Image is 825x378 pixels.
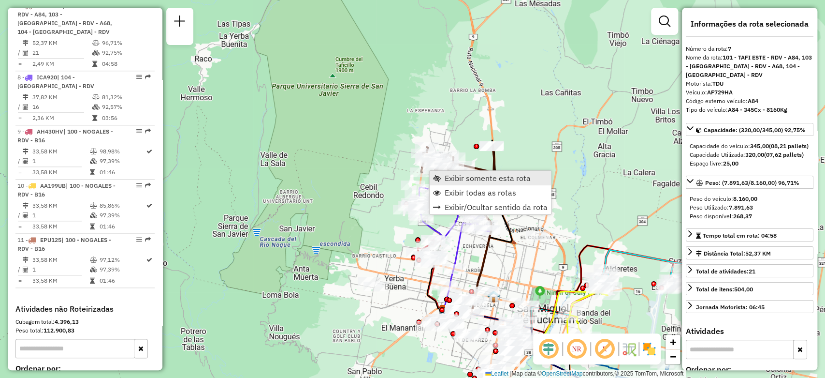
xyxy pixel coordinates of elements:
[430,171,551,185] li: Exibir somente esta rota
[17,276,22,286] td: =
[497,333,521,343] div: Atividade não roteirizada - Lara Nicolas
[468,331,492,340] div: Atividade não roteirizada - CORDOBA EDUARDO FABIO
[23,104,29,110] i: Total de Atividades
[89,203,97,209] i: % de utilização do peso
[170,12,189,33] a: Nova sessão e pesquisa
[491,325,515,334] div: Atividade não roteirizada - Arquez Adelante
[462,296,486,305] div: Atividade não roteirizada - HAMDAN DANIEL MARCELO
[686,45,813,53] div: Número da rota:
[506,319,530,329] div: Atividade não roteirizada - PERALTA MARIANA DEL VALLE
[517,341,541,351] div: Atividade não roteirizada - Sanchez Maria Virginia
[37,128,63,135] span: AH430HV
[23,94,29,100] i: Distância Total
[99,147,145,156] td: 98,98%
[43,327,74,334] strong: 112.900,83
[17,265,22,274] td: /
[145,182,151,188] em: Rota exportada
[502,337,526,347] div: Atividade não roteirizada - galvan Teresa
[475,287,499,296] div: Atividade não roteirizada - GABRIEL ALEJANDRO GUZMAN
[15,326,155,335] div: Peso total:
[89,224,94,229] i: Tempo total em rota
[440,319,464,329] div: Atividade não roteirizada - PE¥ALBA ROBERTO ORLANDO
[686,54,812,78] strong: 101 - TAFI ESTE - RDV - A84, 103 - [GEOGRAPHIC_DATA] - RDV - A68, 104 - [GEOGRAPHIC_DATA] - RDV
[745,250,771,257] span: 52,37 KM
[686,106,813,114] div: Tipo do veículo:
[32,211,89,220] td: 1
[495,357,520,367] div: Atividade não roteirizada - ROMERO NANCY DEL VALLE
[99,222,145,231] td: 01:46
[32,222,89,231] td: 33,58 KM
[92,50,100,56] i: % de utilização da cubagem
[499,346,523,356] div: Atividade não roteirizada - Chanampa Carlos Alejandro
[733,195,757,202] strong: 8.160,00
[23,158,29,164] i: Total de Atividades
[434,314,458,324] div: Atividade não roteirizada - RODRIGUEZ LUCIANO EDUARDO
[686,264,813,277] a: Total de atividades:21
[686,246,813,259] a: Distância Total:52,37 KM
[686,79,813,88] div: Motorista:
[498,328,522,337] div: Atividade não roteirizada - PENALOZA SOFIA
[482,343,507,352] div: Atividade não roteirizada - Figueroa Jorge Alexis
[445,189,516,197] span: Exibir todas as rotas
[92,115,97,121] i: Tempo total em rota
[686,363,813,375] label: Ordenar por:
[690,203,810,212] div: Peso Utilizado:
[499,318,523,327] div: Atividade não roteirizada - JIMENEZ JUAN CARLOS
[670,350,676,363] span: −
[89,158,97,164] i: % de utilização da cubagem
[431,318,455,327] div: Atividade não roteirizada - TEJERINA ERIKA FLORENCIA
[509,340,533,349] div: Atividade não roteirizada - Decima Isaac Antonio
[101,38,150,48] td: 96,71%
[136,128,142,134] em: Opções
[17,156,22,166] td: /
[478,368,502,378] div: Atividade não roteirizada - Vaca Elsa Del Carmen
[565,337,588,361] span: Ocultar NR
[89,169,94,175] i: Tempo total em rota
[23,257,29,263] i: Distância Total
[481,364,506,374] div: Atividade não roteirizada - ALBORNOZ VILMA DEL CARMEN
[40,182,66,189] span: AA199UB
[99,265,145,274] td: 97,39%
[358,277,382,287] div: Atividade não roteirizada - ACEVEDO IVAN ROLANDO
[728,106,787,113] strong: A84 - 345Cx - 8160Kg
[422,317,446,327] div: Atividade não roteirizada - GUZMAN CRISTIAN ALBERTO
[465,305,490,315] div: Atividade não roteirizada - GRECCO SOFIA
[23,40,29,46] i: Distância Total
[515,334,539,344] div: Atividade não roteirizada - GUEVARA MARIA EUGENIA
[690,142,810,151] div: Capacidade do veículo:
[89,212,97,218] i: % de utilização da cubagem
[670,336,676,348] span: +
[101,59,150,69] td: 04:58
[101,113,150,123] td: 03:56
[455,330,479,339] div: Atividade não roteirizada - Artaza Rodrigo
[17,128,113,144] span: 9 -
[456,329,480,338] div: Atividade não roteirizada - DIAZ NORA CRISTINA
[478,365,502,375] div: Atividade não roteirizada - MEDINA CARLOS
[686,88,813,97] div: Veículo:
[99,255,145,265] td: 97,12%
[136,237,142,242] em: Opções
[146,257,152,263] i: Rota otimizada
[704,126,806,134] span: Capacidade: (320,00/345,00) 92,75%
[32,265,89,274] td: 1
[425,314,449,323] div: Atividade não roteirizada - Rocha
[146,149,152,154] i: Rota otimizada
[15,304,155,314] h4: Atividades não Roteirizadas
[444,308,468,318] div: Atividade não roteirizada - PEREZ JUAN SANTIAGO
[655,12,674,31] a: Exibir filtros
[89,257,97,263] i: % de utilização do peso
[454,332,478,342] div: Atividade não roteirizada - Acosta Gabriela
[464,297,488,306] div: Atividade não roteirizada - Molina Lidia Esther
[499,340,523,350] div: Atividade não roteirizada - Apiz Hugo
[686,123,813,136] a: Capacidade: (320,00/345,00) 92,75%
[89,149,97,154] i: % de utilização do peso
[17,236,111,252] span: | 100 - NOGALES - RDV - B16
[641,341,657,357] img: Exibir/Ocultar setores
[450,294,474,304] div: Atividade não roteirizada - JEREZ MARIA ROSA
[666,335,680,349] a: Zoom in
[460,309,484,318] div: Atividade não roteirizada - Socfa Sas
[439,315,463,324] div: Atividade não roteirizada - Cooperativa
[445,203,548,211] span: Exibir/Ocultar sentido da rota
[496,326,521,336] div: Atividade não roteirizada - GOMEZ CRISTIAN GERARDO
[510,333,534,342] div: Atividade não roteirizada - TESEIRA RAMON ORLANDO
